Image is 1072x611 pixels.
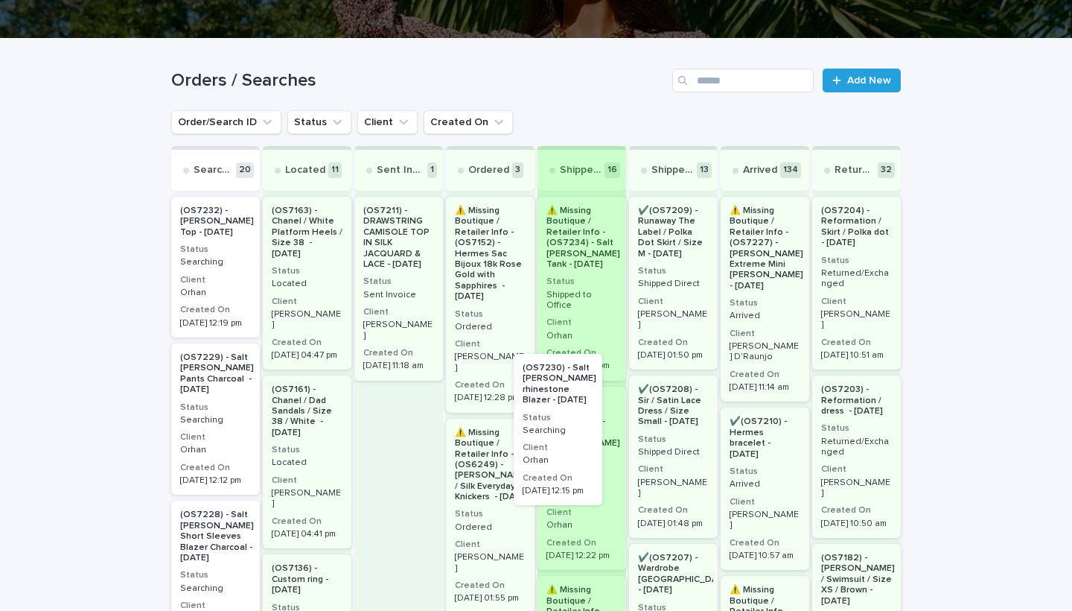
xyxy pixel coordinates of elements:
[672,69,814,92] input: Search
[357,110,418,134] button: Client
[847,75,891,86] span: Add New
[823,69,901,92] a: Add New
[424,110,513,134] button: Created On
[194,164,233,177] p: Searching
[236,162,254,178] p: 20
[171,70,666,92] h1: Orders / Searches
[287,110,351,134] button: Status
[171,110,281,134] button: Order/Search ID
